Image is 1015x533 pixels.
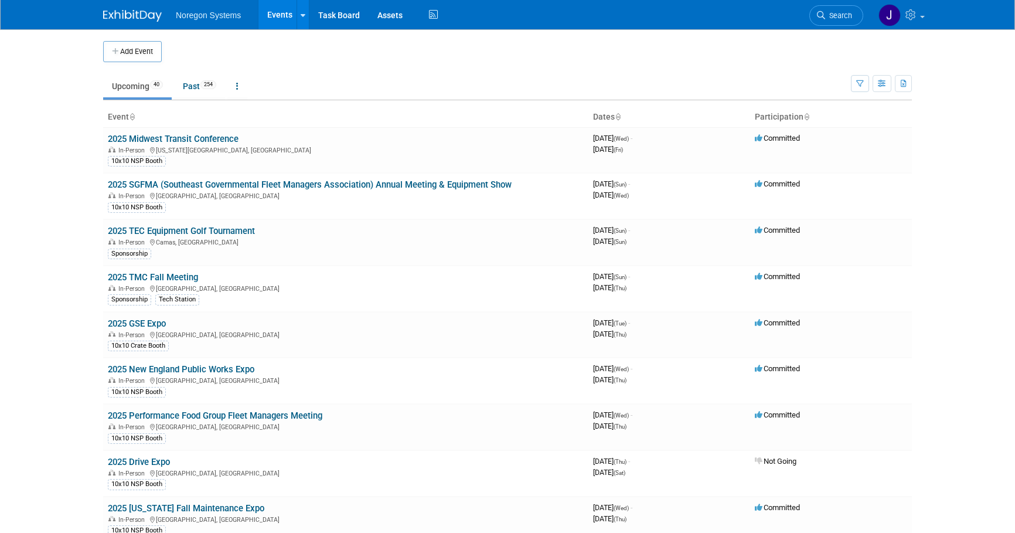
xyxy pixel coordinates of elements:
[614,320,626,327] span: (Tue)
[755,134,800,142] span: Committed
[108,433,166,444] div: 10x10 NSP Booth
[755,410,800,419] span: Committed
[614,377,626,383] span: (Thu)
[755,179,800,188] span: Committed
[118,147,148,154] span: In-Person
[108,479,166,490] div: 10x10 NSP Booth
[631,503,632,512] span: -
[108,468,584,477] div: [GEOGRAPHIC_DATA], [GEOGRAPHIC_DATA]
[614,505,629,511] span: (Wed)
[631,134,632,142] span: -
[108,516,115,522] img: In-Person Event
[593,364,632,373] span: [DATE]
[108,377,115,383] img: In-Person Event
[593,375,626,384] span: [DATE]
[108,294,151,305] div: Sponsorship
[614,192,629,199] span: (Wed)
[628,272,630,281] span: -
[614,228,626,234] span: (Sun)
[108,226,255,236] a: 2025 TEC Equipment Golf Tournament
[108,192,115,198] img: In-Person Event
[108,410,322,421] a: 2025 Performance Food Group Fleet Managers Meeting
[593,272,630,281] span: [DATE]
[628,226,630,235] span: -
[755,457,796,466] span: Not Going
[108,503,264,514] a: 2025 [US_STATE] Fall Maintenance Expo
[108,239,115,245] img: In-Person Event
[118,239,148,246] span: In-Person
[593,191,629,199] span: [DATE]
[614,239,626,245] span: (Sun)
[631,364,632,373] span: -
[103,75,172,97] a: Upcoming40
[755,364,800,373] span: Committed
[588,107,750,127] th: Dates
[108,470,115,476] img: In-Person Event
[108,375,584,385] div: [GEOGRAPHIC_DATA], [GEOGRAPHIC_DATA]
[825,11,852,20] span: Search
[593,145,623,154] span: [DATE]
[118,516,148,524] span: In-Person
[200,80,216,89] span: 254
[108,364,254,375] a: 2025 New England Public Works Expo
[155,294,199,305] div: Tech Station
[108,179,512,190] a: 2025 SGFMA (Southeast Governmental Fleet Managers Association) Annual Meeting & Equipment Show
[108,156,166,167] div: 10x10 NSP Booth
[108,318,166,329] a: 2025 GSE Expo
[108,331,115,337] img: In-Person Event
[103,107,588,127] th: Event
[628,179,630,188] span: -
[108,423,115,429] img: In-Person Event
[593,468,625,477] span: [DATE]
[755,318,800,327] span: Committed
[103,41,162,62] button: Add Event
[108,330,584,339] div: [GEOGRAPHIC_DATA], [GEOGRAPHIC_DATA]
[755,226,800,235] span: Committed
[108,457,170,467] a: 2025 Drive Expo
[118,470,148,477] span: In-Person
[628,318,630,327] span: -
[108,422,584,431] div: [GEOGRAPHIC_DATA], [GEOGRAPHIC_DATA]
[108,283,584,293] div: [GEOGRAPHIC_DATA], [GEOGRAPHIC_DATA]
[593,503,632,512] span: [DATE]
[108,341,169,351] div: 10x10 Crate Booth
[118,423,148,431] span: In-Person
[614,147,623,153] span: (Fri)
[108,514,584,524] div: [GEOGRAPHIC_DATA], [GEOGRAPHIC_DATA]
[615,112,621,121] a: Sort by Start Date
[593,179,630,188] span: [DATE]
[118,285,148,293] span: In-Person
[755,503,800,512] span: Committed
[174,75,225,97] a: Past254
[593,283,626,292] span: [DATE]
[614,331,626,338] span: (Thu)
[628,457,630,466] span: -
[108,134,239,144] a: 2025 Midwest Transit Conference
[631,410,632,419] span: -
[614,470,625,476] span: (Sat)
[803,112,809,121] a: Sort by Participation Type
[750,107,912,127] th: Participation
[614,274,626,280] span: (Sun)
[809,5,863,26] a: Search
[108,147,115,152] img: In-Person Event
[118,377,148,385] span: In-Person
[614,459,626,465] span: (Thu)
[108,145,584,154] div: [US_STATE][GEOGRAPHIC_DATA], [GEOGRAPHIC_DATA]
[108,202,166,213] div: 10x10 NSP Booth
[593,237,626,246] span: [DATE]
[593,226,630,235] span: [DATE]
[118,192,148,200] span: In-Person
[614,423,626,430] span: (Thu)
[614,181,626,188] span: (Sun)
[593,330,626,338] span: [DATE]
[593,134,632,142] span: [DATE]
[878,4,901,26] img: Johana Gil
[593,422,626,430] span: [DATE]
[103,10,162,22] img: ExhibitDay
[118,331,148,339] span: In-Person
[150,80,163,89] span: 40
[755,272,800,281] span: Committed
[593,457,630,466] span: [DATE]
[614,366,629,372] span: (Wed)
